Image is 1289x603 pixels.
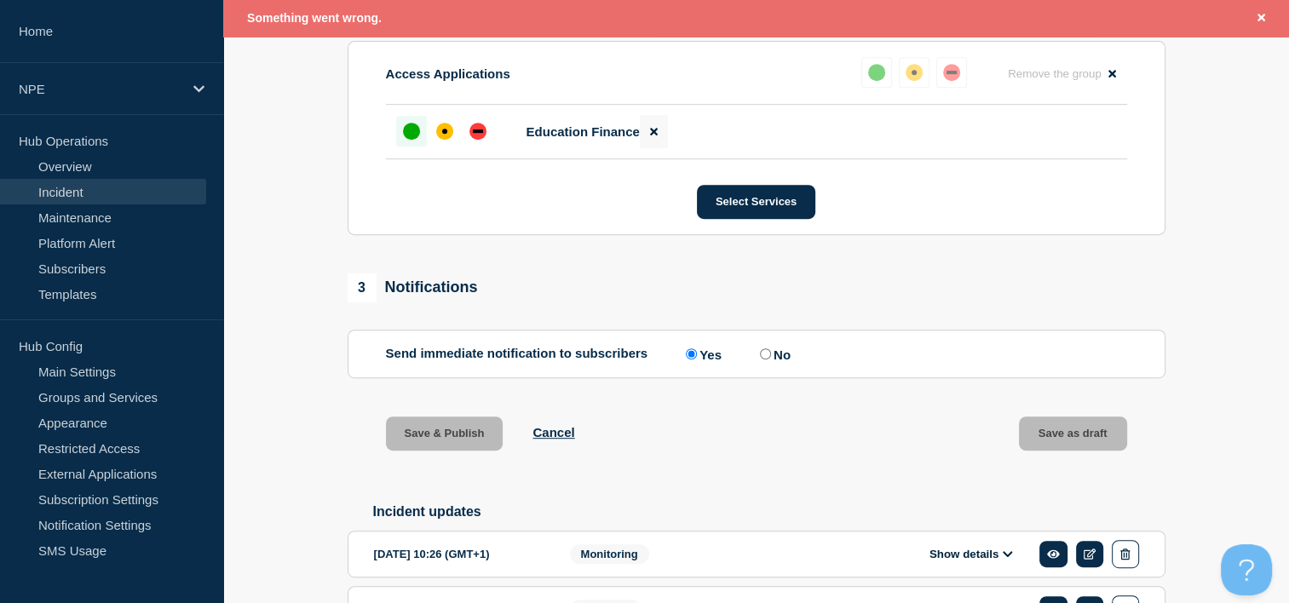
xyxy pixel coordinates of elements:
[686,348,697,359] input: Yes
[436,123,453,140] div: affected
[906,64,923,81] div: affected
[348,273,478,302] div: Notifications
[924,547,1018,561] button: Show details
[682,346,722,362] label: Yes
[1221,544,1272,595] iframe: Help Scout Beacon - Open
[899,57,929,88] button: affected
[532,425,574,439] button: Cancel
[1019,416,1127,451] button: Save as draft
[868,64,885,81] div: up
[756,346,791,362] label: No
[247,11,382,25] span: Something went wrong.
[348,273,377,302] span: 3
[1008,67,1102,80] span: Remove the group
[943,64,960,81] div: down
[386,346,1127,362] div: Send immediate notification to subscribers
[570,544,649,564] span: Monitoring
[1251,9,1272,28] button: Close banner
[386,416,504,451] button: Save & Publish
[861,57,892,88] button: up
[527,124,640,139] span: Education Finance
[403,123,420,140] div: up
[697,185,815,219] button: Select Services
[386,346,648,362] p: Send immediate notification to subscribers
[386,66,510,81] p: Access Applications
[469,123,486,140] div: down
[998,57,1127,90] button: Remove the group
[19,82,182,96] p: NPE
[374,540,544,568] div: [DATE] 10:26 (GMT+1)
[760,348,771,359] input: No
[373,504,1165,520] h2: Incident updates
[936,57,967,88] button: down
